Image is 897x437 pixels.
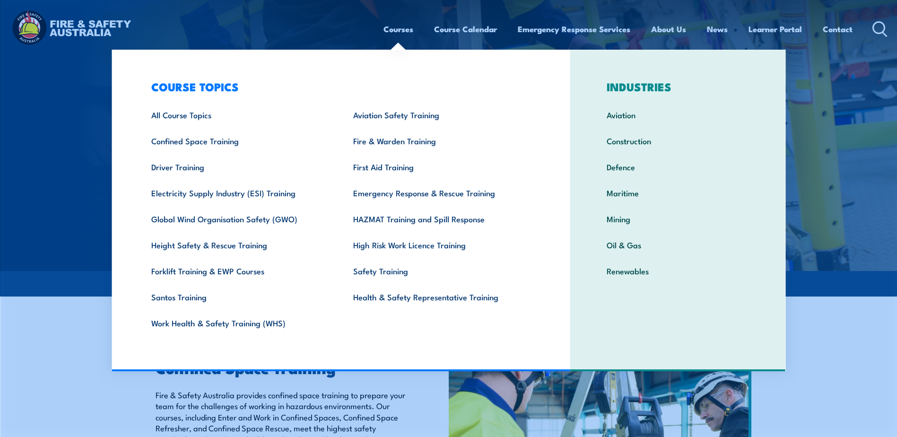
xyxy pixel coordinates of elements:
h3: INDUSTRIES [592,80,764,93]
a: Mining [592,206,764,232]
a: Contact [823,17,853,42]
a: Defence [592,154,764,180]
a: Confined Space Training [137,128,339,154]
a: Oil & Gas [592,232,764,258]
a: News [707,17,728,42]
a: Fire & Warden Training [339,128,540,154]
a: Health & Safety Representative Training [339,284,540,310]
a: Aviation Safety Training [339,102,540,128]
a: Santos Training [137,284,339,310]
a: Maritime [592,180,764,206]
a: Aviation [592,102,764,128]
a: Courses [383,17,413,42]
a: Renewables [592,258,764,284]
a: First Aid Training [339,154,540,180]
h3: COURSE TOPICS [137,80,540,93]
a: Safety Training [339,258,540,284]
a: Global Wind Organisation Safety (GWO) [137,206,339,232]
a: Emergency Response Services [518,17,630,42]
a: Emergency Response & Rescue Training [339,180,540,206]
a: About Us [651,17,686,42]
a: Driver Training [137,154,339,180]
a: High Risk Work Licence Training [339,232,540,258]
a: Forklift Training & EWP Courses [137,258,339,284]
a: HAZMAT Training and Spill Response [339,206,540,232]
a: Height Safety & Rescue Training [137,232,339,258]
a: Course Calendar [434,17,497,42]
a: Work Health & Safety Training (WHS) [137,310,339,336]
a: Electricity Supply Industry (ESI) Training [137,180,339,206]
a: Learner Portal [749,17,802,42]
a: Construction [592,128,764,154]
h2: Confined Space Training [156,361,405,374]
a: All Course Topics [137,102,339,128]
